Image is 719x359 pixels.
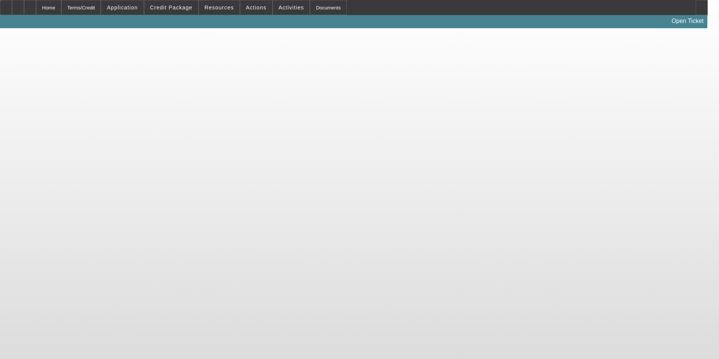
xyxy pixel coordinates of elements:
a: Open Ticket [669,15,707,27]
span: Actions [246,5,267,11]
button: Actions [240,0,272,15]
button: Activities [273,0,310,15]
button: Resources [199,0,240,15]
span: Credit Package [150,5,193,11]
button: Application [101,0,143,15]
span: Activities [279,5,304,11]
button: Credit Package [144,0,198,15]
span: Resources [205,5,234,11]
span: Application [107,5,138,11]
